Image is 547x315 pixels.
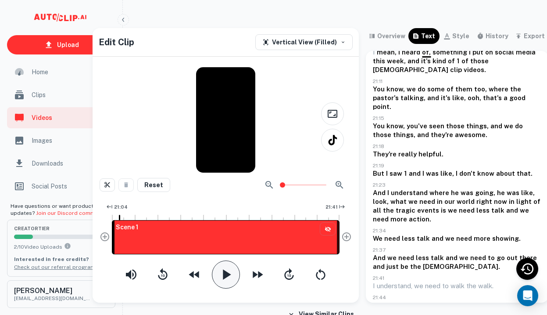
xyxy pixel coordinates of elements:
[418,150,443,158] span: helpful.
[444,198,455,205] span: our
[400,94,425,101] span: talking,
[402,235,415,242] span: less
[377,282,412,290] span: understand,
[440,170,454,177] span: like,
[461,189,473,196] span: was
[373,150,397,158] span: They're
[7,107,115,128] a: Videos
[476,198,492,205] span: right
[14,264,97,270] a: Check out our referral program.
[417,235,430,242] span: talk
[433,301,445,309] span: he's
[386,85,405,93] span: know,
[100,232,110,245] div: Add Intro
[510,85,521,93] span: the
[11,203,108,216] span: Have questions or want product updates?
[517,170,533,177] span: that.
[459,254,468,261] span: we
[32,113,110,123] span: Videos
[483,94,502,101] span: that's
[390,215,407,223] span: more
[515,122,523,130] span: do
[99,36,134,49] h5: Edit Clip
[402,48,420,56] span: heard
[497,254,505,261] span: go
[422,48,431,56] span: of,
[7,35,115,54] a: Upload
[373,198,389,205] span: look,
[465,301,478,309] span: with
[373,170,384,177] span: But
[373,85,385,93] span: You
[384,235,400,242] span: need
[422,170,424,177] span: I
[7,62,115,83] a: Home
[456,170,458,177] span: I
[469,48,471,56] span: I
[373,103,391,110] span: point.
[490,122,502,130] span: and
[386,170,388,177] span: I
[325,203,338,211] span: 21:41
[442,282,449,290] span: to
[373,263,385,270] span: and
[517,285,538,306] div: Open Intercom Messenger
[485,48,493,56] span: on
[450,282,465,290] span: walk
[14,294,93,302] p: [EMAIL_ADDRESS][DOMAIN_NAME]
[341,232,352,245] div: Add Outro
[137,178,170,192] button: Reset Clip to Original Settings
[373,206,381,214] span: all
[452,94,466,101] span: like,
[414,282,423,290] span: we
[7,176,115,197] a: Social Posts
[474,235,490,242] span: more
[445,235,454,242] span: we
[516,198,532,205] span: light
[321,129,344,152] button: TikTok Preview
[255,34,353,50] button: Choose the default mode in which all your clips are displayed and formatted
[431,131,453,138] span: they're
[393,131,415,138] span: things,
[417,206,439,214] span: events
[413,301,432,309] span: where
[496,170,515,177] span: about
[497,189,505,196] span: he
[32,136,110,145] span: Images
[533,198,540,205] span: of
[407,85,416,93] span: we
[519,254,537,261] span: there
[373,282,375,290] span: I
[448,57,455,65] span: of
[409,170,421,177] span: and
[7,220,115,277] button: creatorTier2/10Video UploadsYou can upload 10 videos per month on the creator tier. Upgrade to up...
[373,78,541,85] p: 21:11
[408,28,440,44] button: text
[455,131,487,138] span: awesome.
[468,94,481,101] span: ooh,
[448,206,457,214] span: we
[477,170,494,177] span: know
[398,254,414,261] span: need
[409,215,431,223] span: action.
[7,280,115,308] button: [PERSON_NAME][EMAIL_ADDRESS][DOMAIN_NAME]
[509,94,526,101] span: good
[450,66,462,73] span: clip
[373,122,385,130] span: You
[390,170,402,177] span: saw
[373,181,541,188] p: 21:23
[327,134,339,146] img: tiktok-logo.svg
[509,198,515,205] span: in
[459,170,475,177] span: don't
[441,94,450,101] span: it's
[373,66,448,73] span: [DEMOGRAPHIC_DATA]
[373,189,386,196] span: And
[516,258,538,280] div: Recent Activity
[470,254,486,261] span: need
[441,206,446,214] span: is
[461,57,468,65] span: of
[459,206,475,214] span: need
[373,115,541,122] p: 21:15
[433,48,467,56] span: something
[504,122,513,130] span: we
